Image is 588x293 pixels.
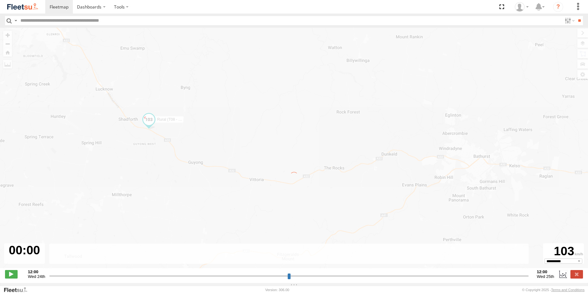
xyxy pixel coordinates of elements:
[265,288,289,292] div: Version: 306.00
[553,2,563,12] i: ?
[6,3,39,11] img: fleetsu-logo-horizontal.svg
[537,274,554,279] span: Wed 25th
[544,244,583,258] div: 103
[28,274,45,279] span: Wed 24th
[513,2,531,12] div: Matt Smith
[562,16,576,25] label: Search Filter Options
[3,287,32,293] a: Visit our Website
[570,270,583,278] label: Close
[13,16,18,25] label: Search Query
[5,270,18,278] label: Play/Stop
[522,288,585,292] div: © Copyright 2025 -
[28,269,45,274] strong: 12:00
[551,288,585,292] a: Terms and Conditions
[537,269,554,274] strong: 12:00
